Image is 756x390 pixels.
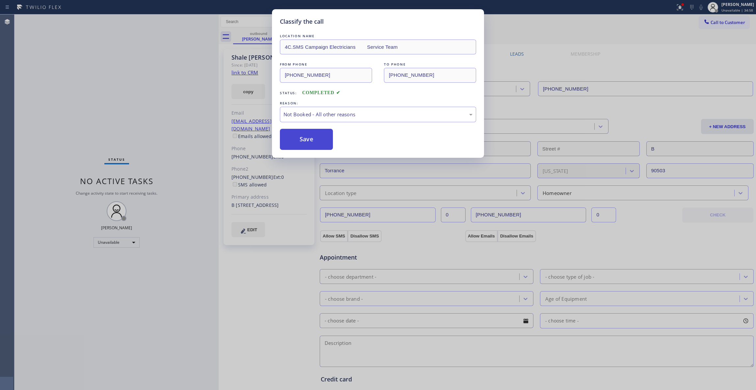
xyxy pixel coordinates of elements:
button: Save [280,129,333,150]
input: From phone [280,68,372,83]
h5: Classify the call [280,17,324,26]
div: LOCATION NAME [280,33,476,40]
span: Status: [280,91,297,95]
input: To phone [384,68,476,83]
div: Not Booked - All other reasons [283,111,472,118]
div: TO PHONE [384,61,476,68]
div: FROM PHONE [280,61,372,68]
span: COMPLETED [302,90,340,95]
div: REASON: [280,100,476,107]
